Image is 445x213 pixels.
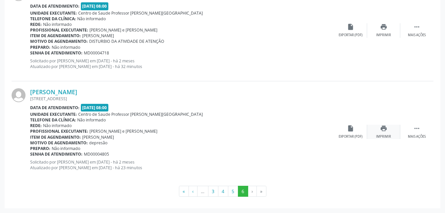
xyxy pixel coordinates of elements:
[43,22,72,27] span: Não informado
[218,186,228,197] button: Go to page 4
[30,151,83,157] b: Senha de atendimento:
[347,125,354,132] i: insert_drive_file
[376,134,391,139] div: Imprimir
[30,128,88,134] b: Profissional executante:
[380,125,387,132] i: print
[52,44,80,50] span: Não informado
[30,96,334,102] div: [STREET_ADDRESS]
[89,38,164,44] span: DISTURBIO DA ATIVIDADE DE ATENÇÃO
[408,134,426,139] div: Mais ações
[84,50,109,56] span: MD00004718
[77,16,106,22] span: Não informado
[89,27,157,33] span: [PERSON_NAME] e [PERSON_NAME]
[12,88,26,102] img: img
[82,33,114,38] span: [PERSON_NAME]
[208,186,218,197] button: Go to page 3
[52,146,80,151] span: Não informado
[30,44,50,50] b: Preparo:
[82,134,114,140] span: [PERSON_NAME]
[81,2,109,10] span: [DATE] 08:00
[30,10,77,16] b: Unidade executante:
[30,134,81,140] b: Item de agendamento:
[30,159,334,171] p: Solicitado por [PERSON_NAME] em [DATE] - há 2 meses Atualizado por [PERSON_NAME] em [DATE] - há 2...
[380,23,387,31] i: print
[77,117,106,123] span: Não informado
[81,104,109,111] span: [DATE] 08:00
[30,146,50,151] b: Preparo:
[413,125,420,132] i: 
[78,10,203,16] span: Centro de Saude Professor [PERSON_NAME][GEOGRAPHIC_DATA]
[30,3,80,9] b: Data de atendimento:
[238,186,248,197] button: Go to page 6
[30,16,76,22] b: Telefone da clínica:
[89,140,107,146] span: depresão
[30,88,77,96] a: [PERSON_NAME]
[30,27,88,33] b: Profissional executante:
[30,105,80,110] b: Data de atendimento:
[30,140,88,146] b: Motivo de agendamento:
[30,123,42,128] b: Rede:
[30,38,88,44] b: Motivo de agendamento:
[339,33,362,37] div: Exportar (PDF)
[30,22,42,27] b: Rede:
[78,111,203,117] span: Centro de Saude Professor [PERSON_NAME][GEOGRAPHIC_DATA]
[189,186,197,197] button: Go to previous page
[179,186,189,197] button: Go to first page
[12,186,433,197] ul: Pagination
[84,151,109,157] span: MD00004805
[30,111,77,117] b: Unidade executante:
[408,33,426,37] div: Mais ações
[89,128,157,134] span: [PERSON_NAME] e [PERSON_NAME]
[413,23,420,31] i: 
[30,33,81,38] b: Item de agendamento:
[376,33,391,37] div: Imprimir
[30,50,83,56] b: Senha de atendimento:
[30,58,334,69] p: Solicitado por [PERSON_NAME] em [DATE] - há 2 meses Atualizado por [PERSON_NAME] em [DATE] - há 3...
[228,186,238,197] button: Go to page 5
[347,23,354,31] i: insert_drive_file
[339,134,362,139] div: Exportar (PDF)
[43,123,72,128] span: Não informado
[30,117,76,123] b: Telefone da clínica:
